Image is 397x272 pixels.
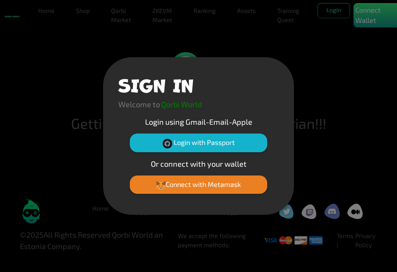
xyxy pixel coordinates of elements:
[118,116,279,127] p: Login using Gmail-Email-Apple
[163,139,172,148] img: Passport Logo
[118,72,194,95] h1: SIGN IN
[118,158,279,169] p: Or connect with your wallet
[118,98,160,110] p: Welcome to
[130,175,267,194] button: Connect with Metamask
[130,134,267,152] button: Login with Passport
[161,98,202,110] p: Qorbi World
